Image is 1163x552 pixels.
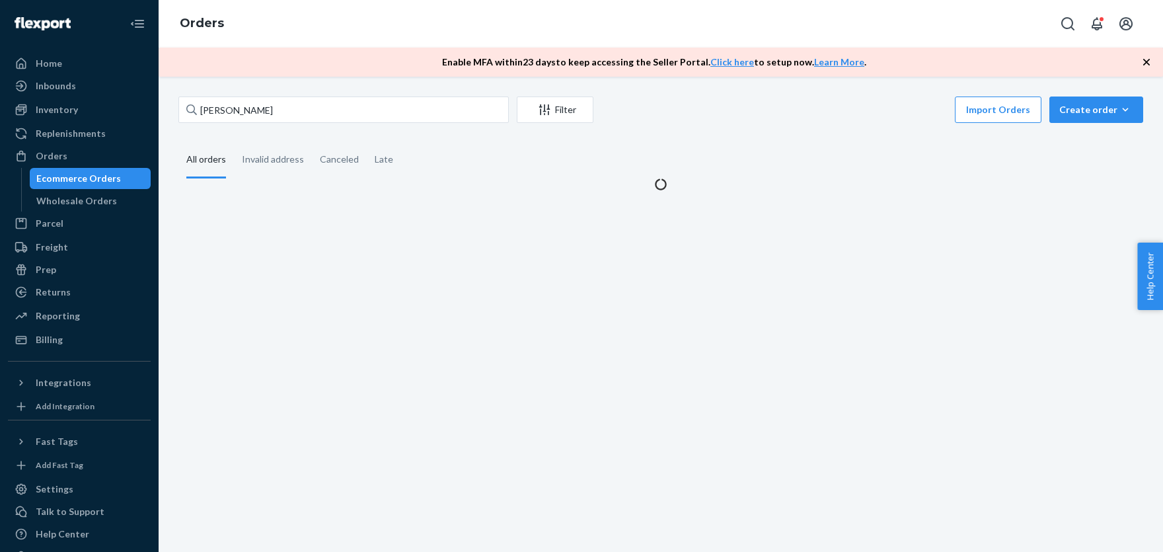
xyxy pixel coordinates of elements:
div: Inventory [36,103,78,116]
button: Fast Tags [8,431,151,452]
div: Reporting [36,309,80,323]
div: Settings [36,483,73,496]
div: Canceled [320,142,359,177]
div: Add Fast Tag [36,459,83,471]
div: All orders [186,142,226,178]
div: Inbounds [36,79,76,93]
div: Integrations [36,376,91,389]
div: Wholesale Orders [36,194,117,208]
div: Billing [36,333,63,346]
a: Inventory [8,99,151,120]
div: Filter [517,103,593,116]
button: Open Search Box [1055,11,1081,37]
a: Learn More [814,56,864,67]
div: Prep [36,263,56,276]
div: Parcel [36,217,63,230]
button: Filter [517,97,593,123]
button: Close Navigation [124,11,151,37]
a: Add Fast Tag [8,457,151,473]
button: Help Center [1137,243,1163,310]
img: Flexport logo [15,17,71,30]
a: Help Center [8,524,151,545]
div: Talk to Support [36,505,104,518]
a: Settings [8,479,151,500]
div: Fast Tags [36,435,78,448]
button: Open account menu [1113,11,1139,37]
a: Home [8,53,151,74]
a: Ecommerce Orders [30,168,151,189]
div: Freight [36,241,68,254]
div: Ecommerce Orders [36,172,121,185]
a: Reporting [8,305,151,327]
div: Late [375,142,393,177]
a: Billing [8,329,151,350]
div: Help Center [36,528,89,541]
button: Talk to Support [8,501,151,522]
a: Orders [8,145,151,167]
button: Import Orders [955,97,1041,123]
button: Open notifications [1084,11,1110,37]
a: Returns [8,282,151,303]
a: Click here [710,56,754,67]
a: Prep [8,259,151,280]
button: Create order [1049,97,1143,123]
a: Wholesale Orders [30,190,151,212]
div: Replenishments [36,127,106,140]
a: Parcel [8,213,151,234]
div: Orders [36,149,67,163]
div: Create order [1059,103,1133,116]
div: Invalid address [242,142,304,177]
iframe: Apre un widget che permette di chattare con uno dei nostri agenti [1078,512,1150,545]
div: Returns [36,286,71,299]
div: Add Integration [36,401,94,412]
div: Home [36,57,62,70]
a: Add Integration [8,399,151,414]
a: Freight [8,237,151,258]
a: Inbounds [8,75,151,97]
p: Enable MFA within 23 days to keep accessing the Seller Portal. to setup now. . [442,56,866,69]
button: Integrations [8,372,151,393]
a: Orders [180,16,224,30]
input: Search orders [178,97,509,123]
a: Replenishments [8,123,151,144]
ol: breadcrumbs [169,5,235,43]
